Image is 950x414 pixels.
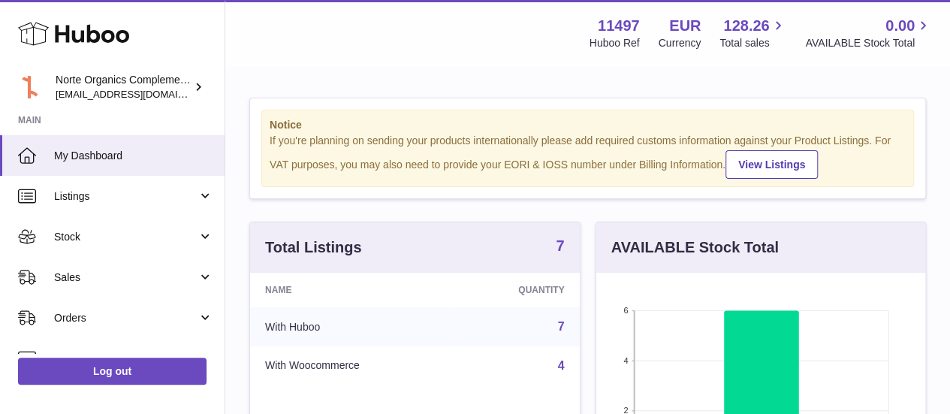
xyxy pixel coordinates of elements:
span: AVAILABLE Stock Total [805,36,932,50]
span: Total sales [719,36,786,50]
a: 7 [556,238,564,256]
strong: 7 [556,238,564,253]
span: Orders [54,311,198,325]
text: 6 [623,306,628,315]
td: With Woocommerce [250,346,454,385]
span: Sales [54,270,198,285]
th: Quantity [454,273,579,307]
a: 128.26 Total sales [719,16,786,50]
span: Listings [54,189,198,204]
a: View Listings [725,150,818,179]
h3: AVAILABLE Stock Total [611,237,779,258]
span: Usage [54,352,213,366]
a: 4 [558,359,565,372]
div: Huboo Ref [590,36,640,50]
strong: Notice [270,118,906,132]
strong: 11497 [598,16,640,36]
span: 128.26 [723,16,769,36]
div: Currency [659,36,701,50]
div: If you're planning on sending your products internationally please add required customs informati... [270,134,906,179]
h3: Total Listings [265,237,362,258]
th: Name [250,273,454,307]
span: Stock [54,230,198,244]
strong: EUR [669,16,701,36]
a: 0.00 AVAILABLE Stock Total [805,16,932,50]
div: Norte Organics Complementos Alimenticios S.L. [56,73,191,101]
span: [EMAIL_ADDRESS][DOMAIN_NAME] [56,88,221,100]
span: My Dashboard [54,149,213,163]
span: 0.00 [885,16,915,36]
img: internalAdmin-11497@internal.huboo.com [18,76,41,98]
a: Log out [18,358,207,385]
a: 7 [558,320,565,333]
text: 4 [623,356,628,365]
td: With Huboo [250,307,454,346]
